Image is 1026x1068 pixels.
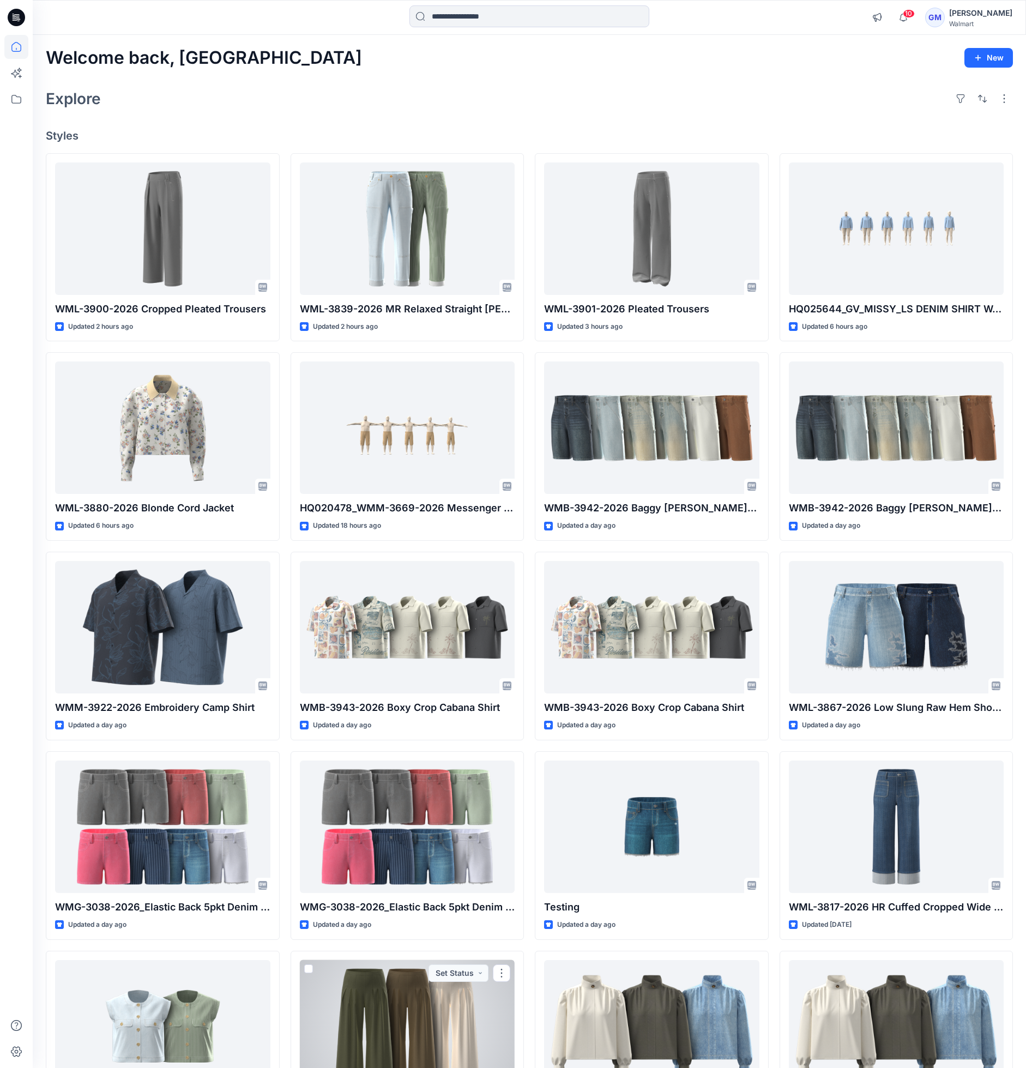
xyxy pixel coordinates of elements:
[313,520,381,532] p: Updated 18 hours ago
[300,761,515,893] a: WMG-3038-2026_Elastic Back 5pkt Denim Shorts 3 Inseam - Cost Opt
[55,162,270,295] a: WML-3900-2026 Cropped Pleated Trousers
[789,761,1004,893] a: WML-3817-2026 HR Cuffed Cropped Wide Leg_
[544,500,759,516] p: WMB-3942-2026 Baggy [PERSON_NAME] Short
[789,361,1004,494] a: WMB-3942-2026 Baggy Carpenter Short
[789,900,1004,915] p: WML-3817-2026 HR Cuffed Cropped Wide Leg_
[313,919,371,931] p: Updated a day ago
[55,301,270,317] p: WML-3900-2026 Cropped Pleated Trousers
[46,129,1013,142] h4: Styles
[300,301,515,317] p: WML-3839-2026 MR Relaxed Straight [PERSON_NAME]
[300,500,515,516] p: HQ020478_WMM-3669-2026 Messenger Cargo Short
[802,321,867,333] p: Updated 6 hours ago
[68,720,126,731] p: Updated a day ago
[55,500,270,516] p: WML-3880-2026 Blonde Cord Jacket
[544,700,759,715] p: WMB-3943-2026 Boxy Crop Cabana Shirt
[789,700,1004,715] p: WML-3867-2026 Low Slung Raw Hem Short - Inseam 7"
[544,561,759,693] a: WMB-3943-2026 Boxy Crop Cabana Shirt
[557,720,615,731] p: Updated a day ago
[68,321,133,333] p: Updated 2 hours ago
[789,561,1004,693] a: WML-3867-2026 Low Slung Raw Hem Short - Inseam 7"
[789,500,1004,516] p: WMB-3942-2026 Baggy [PERSON_NAME] Short
[557,321,623,333] p: Updated 3 hours ago
[300,561,515,693] a: WMB-3943-2026 Boxy Crop Cabana Shirt
[789,301,1004,317] p: HQ025644_GV_MISSY_LS DENIM SHIRT W. CONTRAT CORD PIPING
[300,700,515,715] p: WMB-3943-2026 Boxy Crop Cabana Shirt
[789,162,1004,295] a: HQ025644_GV_MISSY_LS DENIM SHIRT W. CONTRAT CORD PIPING
[557,520,615,532] p: Updated a day ago
[802,919,852,931] p: Updated [DATE]
[544,361,759,494] a: WMB-3942-2026 Baggy Carpenter Short
[55,761,270,893] a: WMG-3038-2026_Elastic Back 5pkt Denim Shorts 3 Inseam
[55,900,270,915] p: WMG-3038-2026_Elastic Back 5pkt Denim Shorts 3 Inseam
[544,301,759,317] p: WML-3901-2026 Pleated Trousers
[55,561,270,693] a: WMM-3922-2026 Embroidery Camp Shirt
[802,720,860,731] p: Updated a day ago
[903,9,915,18] span: 10
[313,720,371,731] p: Updated a day ago
[300,361,515,494] a: HQ020478_WMM-3669-2026 Messenger Cargo Short
[46,48,362,68] h2: Welcome back, [GEOGRAPHIC_DATA]
[68,919,126,931] p: Updated a day ago
[949,20,1012,28] div: Walmart
[964,48,1013,68] button: New
[68,520,134,532] p: Updated 6 hours ago
[544,900,759,915] p: Testing
[544,162,759,295] a: WML-3901-2026 Pleated Trousers
[949,7,1012,20] div: [PERSON_NAME]
[925,8,945,27] div: GM
[557,919,615,931] p: Updated a day ago
[544,761,759,893] a: Testing
[55,700,270,715] p: WMM-3922-2026 Embroidery Camp Shirt
[313,321,378,333] p: Updated 2 hours ago
[55,361,270,494] a: WML-3880-2026 Blonde Cord Jacket
[46,90,101,107] h2: Explore
[300,900,515,915] p: WMG-3038-2026_Elastic Back 5pkt Denim Shorts 3 Inseam - Cost Opt
[802,520,860,532] p: Updated a day ago
[300,162,515,295] a: WML-3839-2026 MR Relaxed Straight Carpenter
